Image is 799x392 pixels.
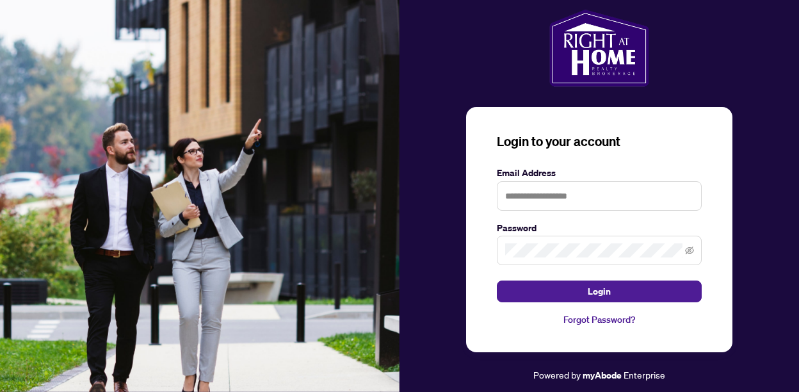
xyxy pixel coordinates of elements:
a: Forgot Password? [497,313,702,327]
img: ma-logo [549,10,649,86]
a: myAbode [583,368,622,382]
span: Powered by [533,369,581,380]
h3: Login to your account [497,133,702,151]
label: Password [497,221,702,235]
span: eye-invisible [685,246,694,255]
span: Login [588,281,611,302]
label: Email Address [497,166,702,180]
span: Enterprise [624,369,665,380]
button: Login [497,281,702,302]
